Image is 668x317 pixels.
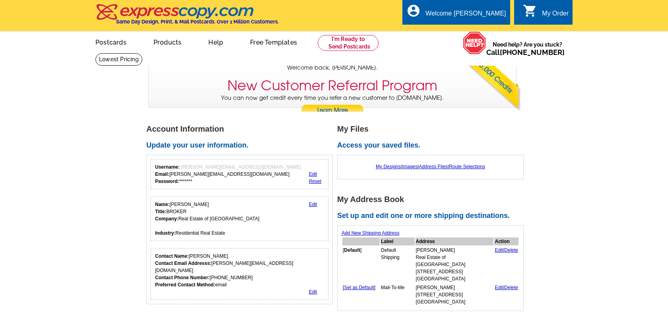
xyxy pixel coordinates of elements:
td: Mail-To-Me [381,284,415,306]
a: Address Files [419,164,448,169]
a: Images [402,164,417,169]
strong: Name: [155,202,170,207]
h1: Account Information [146,125,337,133]
div: [PERSON_NAME] BROKER Real Estate of [GEOGRAPHIC_DATA] Residential Real Estate [155,201,259,237]
td: | [494,246,518,283]
a: Edit [309,202,317,207]
strong: Preferred Contact Method: [155,282,215,288]
a: Edit [495,285,503,290]
a: My Designs [376,164,401,169]
h3: New Customer Referral Program [227,78,437,94]
th: Address [416,237,494,245]
span: Welcome back, [PERSON_NAME]. [287,64,378,72]
strong: Company: [155,216,179,222]
div: My Order [542,10,569,21]
h1: My Address Book [337,195,528,204]
h1: My Files [337,125,528,133]
a: Reset [309,179,321,184]
strong: Contact Phone Number: [155,275,210,280]
a: Products [141,32,194,51]
h2: Access your saved files. [337,141,528,150]
a: Delete [504,247,518,253]
div: Your personal details. [151,196,328,241]
strong: Username: [155,164,180,170]
div: | | | [342,159,519,174]
span: [PERSON_NAME][EMAIL_ADDRESS][DOMAIN_NAME] [181,164,301,170]
h2: Set up and edit one or more shipping destinations. [337,212,528,220]
a: Edit [309,289,317,295]
span: Call [486,48,565,56]
b: Default [344,247,360,253]
a: Free Templates [237,32,310,51]
div: Welcome [PERSON_NAME] [425,10,506,21]
td: | [494,284,518,306]
td: Default Shipping [381,246,415,283]
a: Route Selections [449,164,485,169]
strong: Email: [155,171,169,177]
a: Edit [495,247,503,253]
i: shopping_cart [523,4,537,18]
div: [PERSON_NAME][EMAIL_ADDRESS][DOMAIN_NAME] ******* [155,163,301,185]
strong: Contact Email Addresss: [155,261,212,266]
i: account_circle [406,4,421,18]
span: Need help? Are you stuck? [486,41,569,56]
div: Who should we contact regarding order issues? [151,248,328,300]
a: Help [196,32,236,51]
td: [ ] [342,246,380,283]
a: Delete [504,285,518,290]
td: [PERSON_NAME] Real Estate of [GEOGRAPHIC_DATA] [STREET_ADDRESS] [GEOGRAPHIC_DATA] [416,246,494,283]
a: Edit [309,171,317,177]
td: [PERSON_NAME] [STREET_ADDRESS] [GEOGRAPHIC_DATA] [416,284,494,306]
td: [ ] [342,284,380,306]
img: help [463,31,486,54]
p: You can now get credit every time you refer a new customer to [DOMAIN_NAME]. [149,94,516,117]
a: [PHONE_NUMBER] [500,48,565,56]
strong: Contact Name: [155,253,189,259]
a: Postcards [83,32,139,51]
strong: Password: [155,179,179,184]
h2: Update your user information. [146,141,337,150]
a: Set as Default [344,285,374,290]
th: Label [381,237,415,245]
a: shopping_cart My Order [523,9,569,19]
h4: Same Day Design, Print, & Mail Postcards. Over 1 Million Customers. [116,19,279,25]
th: Action [494,237,518,245]
a: Same Day Design, Print, & Mail Postcards. Over 1 Million Customers. [95,10,279,25]
div: Your login information. [151,159,328,189]
a: Learn More [301,105,364,117]
a: Add New Shipping Address [342,230,399,236]
strong: Title: [155,209,166,214]
div: [PERSON_NAME] [PERSON_NAME][EMAIL_ADDRESS][DOMAIN_NAME] [PHONE_NUMBER] email [155,253,324,288]
strong: Industry: [155,230,175,236]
